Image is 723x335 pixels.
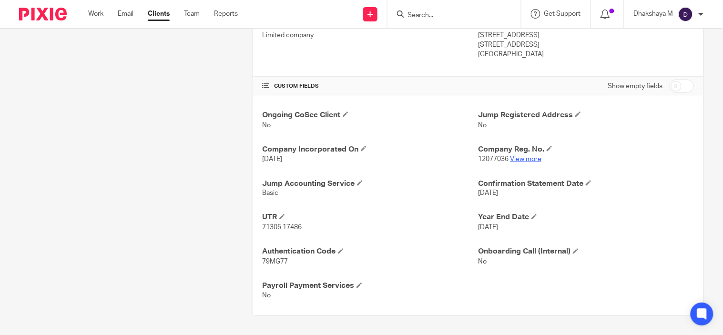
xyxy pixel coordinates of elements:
h4: Ongoing CoSec Client [262,110,478,120]
span: No [262,293,271,299]
span: 12077036 [478,156,509,162]
span: 79MG77 [262,259,288,265]
h4: UTR [262,213,478,223]
span: 71305 17486 [262,224,302,231]
a: Team [184,9,200,19]
span: [DATE] [478,190,498,197]
p: [STREET_ADDRESS] [478,40,694,50]
h4: CUSTOM FIELDS [262,82,478,90]
span: [DATE] [478,224,498,231]
a: Email [118,9,133,19]
p: [STREET_ADDRESS] [478,30,694,40]
h4: Onboarding Call (Internal) [478,247,694,257]
span: Basic [262,190,278,197]
p: Limited company [262,30,478,40]
span: No [262,122,271,129]
a: Clients [148,9,170,19]
p: [GEOGRAPHIC_DATA] [478,50,694,59]
h4: Payroll Payment Services [262,281,478,291]
img: Pixie [19,8,67,20]
label: Show empty fields [608,81,663,91]
h4: Jump Accounting Service [262,179,478,189]
a: View more [510,156,541,162]
span: No [478,259,487,265]
span: [DATE] [262,156,282,162]
h4: Year End Date [478,213,694,223]
span: No [478,122,487,129]
a: Work [88,9,103,19]
h4: Authentication Code [262,247,478,257]
a: Reports [214,9,238,19]
p: Dhakshaya M [634,9,673,19]
input: Search [407,11,492,20]
h4: Jump Registered Address [478,110,694,120]
img: svg%3E [678,7,693,22]
span: Get Support [544,10,581,17]
h4: Confirmation Statement Date [478,179,694,189]
h4: Company Incorporated On [262,144,478,154]
h4: Company Reg. No. [478,144,694,154]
